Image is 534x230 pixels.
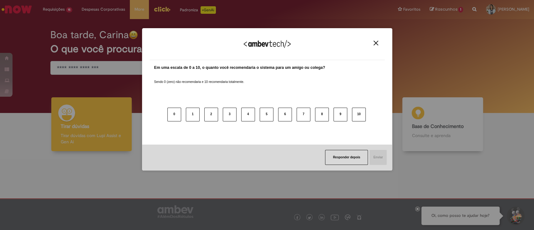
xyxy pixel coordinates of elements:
[223,108,236,121] button: 3
[167,108,181,121] button: 0
[260,108,273,121] button: 5
[374,41,378,45] img: Close
[333,108,347,121] button: 9
[278,108,292,121] button: 6
[352,108,366,121] button: 10
[241,108,255,121] button: 4
[154,72,244,84] label: Sendo 0 (zero) não recomendaria e 10 recomendaria totalmente.
[297,108,310,121] button: 7
[204,108,218,121] button: 2
[315,108,329,121] button: 8
[325,150,368,165] button: Responder depois
[372,40,380,46] button: Close
[186,108,200,121] button: 1
[244,40,291,48] img: Logo Ambevtech
[154,65,325,71] label: Em uma escala de 0 a 10, o quanto você recomendaria o sistema para um amigo ou colega?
